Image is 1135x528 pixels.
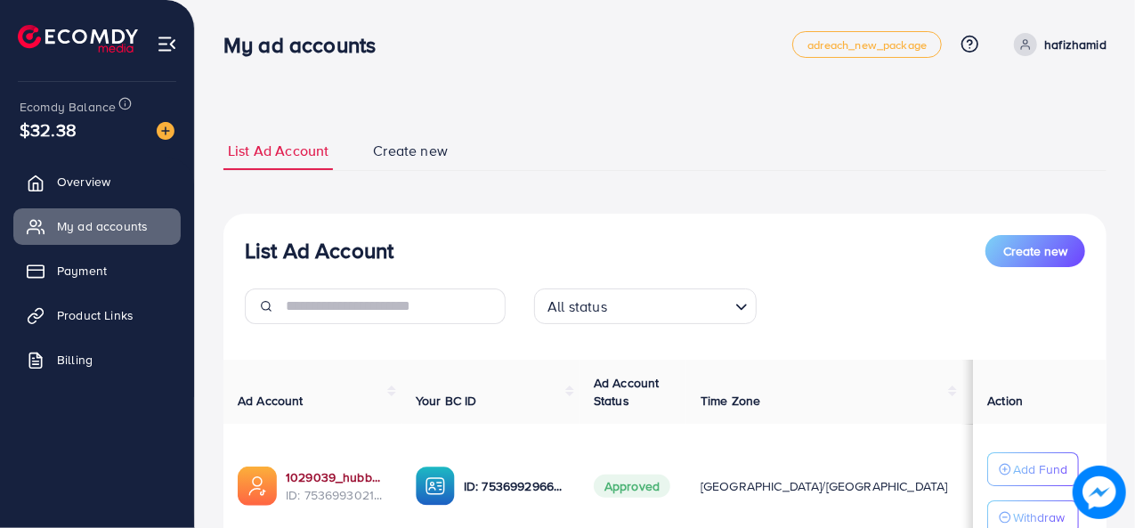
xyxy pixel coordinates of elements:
span: Your BC ID [416,392,477,410]
img: logo [18,25,138,53]
span: Overview [57,173,110,191]
img: ic-ads-acc.e4c84228.svg [238,467,277,506]
span: Create new [373,141,448,161]
a: adreach_new_package [792,31,942,58]
p: ID: 7536992966334808080 [464,475,565,497]
a: My ad accounts [13,208,181,244]
span: $32.38 [20,117,77,142]
img: image [1073,466,1126,519]
span: Ad Account [238,392,304,410]
a: Payment [13,253,181,288]
span: Product Links [57,306,134,324]
div: Search for option [534,288,757,324]
h3: My ad accounts [223,32,390,58]
button: Create new [985,235,1085,267]
p: hafizhamid [1044,34,1107,55]
span: Approved [594,475,670,498]
img: image [157,122,174,140]
a: Product Links [13,297,181,333]
span: Time Zone [701,392,760,410]
span: Payment [57,262,107,280]
img: menu [157,34,177,54]
a: 1029039_hubbulmisk_1754842963643 [286,468,387,486]
span: My ad accounts [57,217,148,235]
span: Create new [1003,242,1067,260]
p: Withdraw [1013,507,1065,528]
button: Add Fund [987,452,1079,486]
span: adreach_new_package [807,39,927,51]
span: Ad Account Status [594,374,660,410]
input: Search for option [612,290,728,320]
a: Billing [13,342,181,378]
div: <span class='underline'>1029039_hubbulmisk_1754842963643</span></br>7536993021360128016 [286,468,387,505]
span: List Ad Account [228,141,328,161]
h3: List Ad Account [245,238,393,264]
span: All status [544,294,611,320]
span: [GEOGRAPHIC_DATA]/[GEOGRAPHIC_DATA] [701,477,948,495]
span: ID: 7536993021360128016 [286,486,387,504]
a: Overview [13,164,181,199]
span: Ecomdy Balance [20,98,116,116]
img: ic-ba-acc.ded83a64.svg [416,467,455,506]
a: hafizhamid [1007,33,1107,56]
p: Add Fund [1013,459,1067,480]
span: Billing [57,351,93,369]
span: Action [987,392,1023,410]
